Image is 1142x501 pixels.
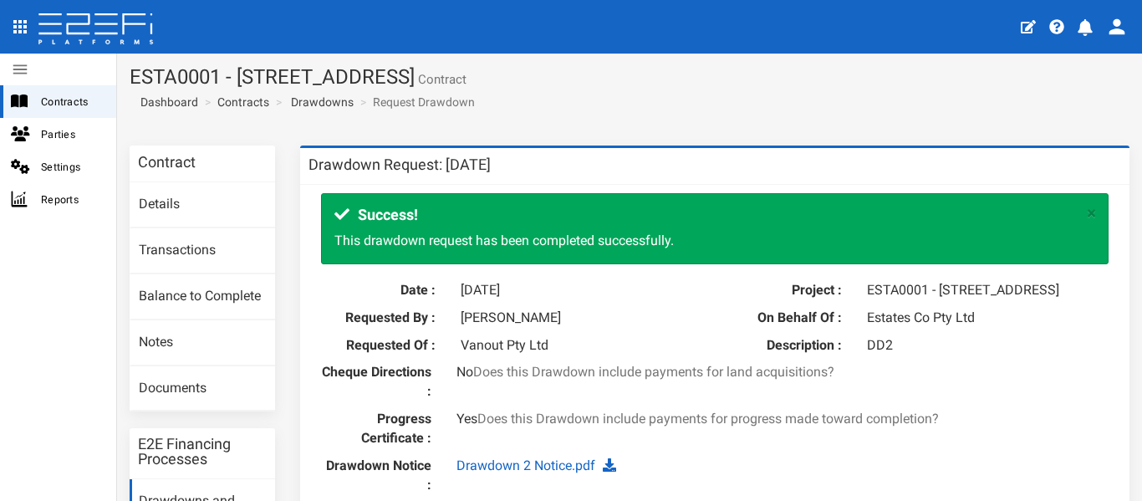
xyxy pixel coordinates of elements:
[308,457,444,495] label: Drawdown Notice :
[1087,205,1096,222] button: ×
[334,207,1078,223] h4: Success!
[321,336,448,355] label: Requested Of :
[130,228,275,274] a: Transactions
[477,411,939,427] span: Does this Drawdown include payments for progress made toward completion?
[727,281,854,300] label: Project :
[444,410,986,429] div: Yes
[308,410,444,448] label: Progress Certificate :
[854,309,1109,328] div: Estates Co Pty Ltd
[138,437,267,467] h3: E2E Financing Processes
[854,281,1109,300] div: ESTA0001 - [STREET_ADDRESS]
[217,94,269,110] a: Contracts
[130,182,275,227] a: Details
[134,95,198,109] span: Dashboard
[41,157,103,176] span: Settings
[308,363,444,401] label: Cheque Directions :
[727,309,854,328] label: On Behalf Of :
[41,92,103,111] span: Contracts
[473,364,834,380] span: Does this Drawdown include payments for land acquisitions?
[854,336,1109,355] div: DD2
[130,274,275,320] a: Balance to Complete
[134,94,198,110] a: Dashboard
[321,281,448,300] label: Date :
[448,281,702,300] div: [DATE]
[138,155,196,170] h3: Contract
[444,363,986,382] div: No
[415,74,466,86] small: Contract
[356,94,475,110] li: Request Drawdown
[448,336,702,355] div: Vanout Pty Ltd
[291,94,354,110] a: Drawdowns
[130,66,1129,88] h1: ESTA0001 - [STREET_ADDRESS]
[321,309,448,328] label: Requested By :
[456,458,595,473] a: Drawdown 2 Notice.pdf
[41,190,103,209] span: Reports
[727,336,854,355] label: Description :
[308,157,491,172] h3: Drawdown Request: [DATE]
[130,320,275,366] a: Notes
[130,366,275,412] a: Documents
[448,309,702,328] div: [PERSON_NAME]
[321,193,1109,264] div: This drawdown request has been completed successfully.
[41,125,103,144] span: Parties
